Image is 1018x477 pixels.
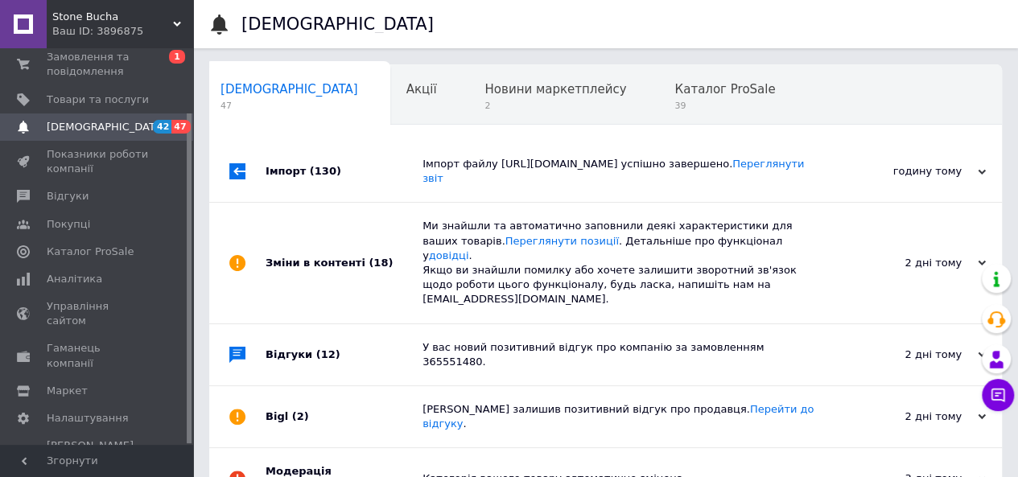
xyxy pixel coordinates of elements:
span: 2 [484,100,626,112]
div: 2 дні тому [825,409,986,424]
div: Bigl [266,386,422,447]
span: Новини маркетплейсу [484,82,626,97]
div: годину тому [825,164,986,179]
span: 1 [169,50,185,64]
div: Відгуки [266,324,422,385]
button: Чат з покупцем [982,379,1014,411]
span: Каталог ProSale [47,245,134,259]
span: Маркет [47,384,88,398]
span: Показники роботи компанії [47,147,149,176]
a: Переглянути позиції [505,235,619,247]
h1: [DEMOGRAPHIC_DATA] [241,14,434,34]
div: [PERSON_NAME] залишив позитивний відгук про продавця. . [422,402,825,431]
span: (130) [310,165,341,177]
span: Акції [406,82,437,97]
span: (18) [369,257,393,269]
span: 47 [171,120,190,134]
span: 39 [674,100,775,112]
span: Гаманець компанії [47,341,149,370]
div: Зміни в контенті [266,203,422,323]
span: (2) [292,410,309,422]
span: Покупці [47,217,90,232]
a: довідці [429,249,469,261]
div: 2 дні тому [825,347,986,362]
span: Аналітика [47,272,102,286]
span: (12) [316,348,340,360]
span: Відгуки [47,189,89,204]
div: Імпорт [266,141,422,202]
span: Управління сайтом [47,299,149,328]
div: У вас новий позитивний відгук про компанію за замовленням 365551480. [422,340,825,369]
span: Stone Bucha [52,10,173,24]
div: Імпорт файлу [URL][DOMAIN_NAME] успішно завершено. [422,157,825,186]
div: Ми знайшли та автоматично заповнили деякі характеристики для ваших товарів. . Детальніше про функ... [422,219,825,306]
span: Замовлення та повідомлення [47,50,149,79]
span: [DEMOGRAPHIC_DATA] [220,82,358,97]
div: 2 дні тому [825,256,986,270]
span: Налаштування [47,411,129,426]
span: 42 [153,120,171,134]
span: Товари та послуги [47,93,149,107]
span: 47 [220,100,358,112]
span: Каталог ProSale [674,82,775,97]
div: Ваш ID: 3896875 [52,24,193,39]
span: [DEMOGRAPHIC_DATA] [47,120,166,134]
